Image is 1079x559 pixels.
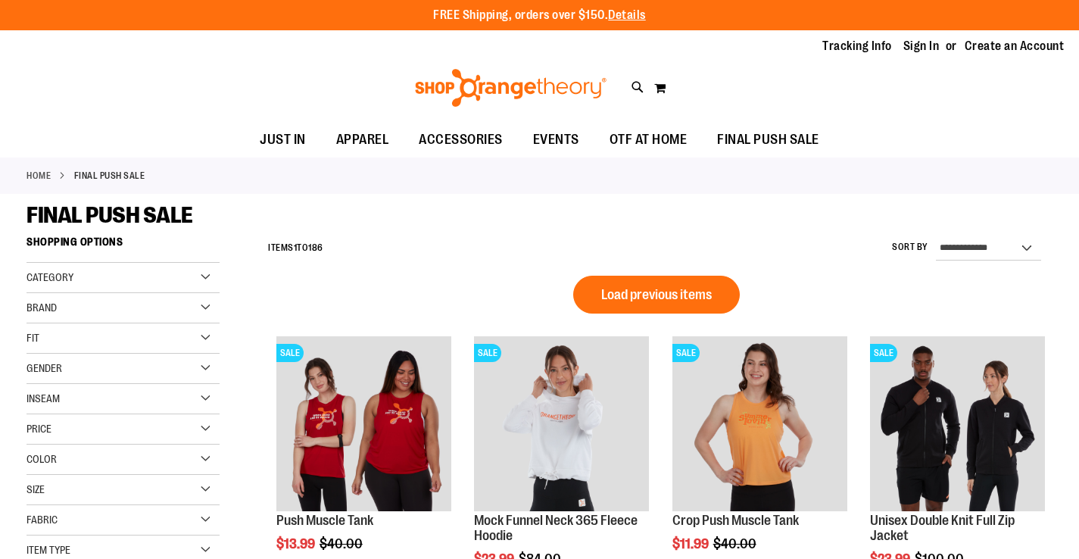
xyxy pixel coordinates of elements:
[27,423,51,435] span: Price
[276,344,304,362] span: SALE
[474,513,638,543] a: Mock Funnel Neck 365 Fleece Hoodie
[822,38,892,55] a: Tracking Info
[672,513,799,528] a: Crop Push Muscle Tank
[518,123,594,158] a: EVENTS
[294,242,298,253] span: 1
[245,123,321,158] a: JUST IN
[27,392,60,404] span: Inseam
[573,276,740,314] button: Load previous items
[870,336,1045,514] a: Product image for Unisex Double Knit Full Zip JacketSALE
[27,483,45,495] span: Size
[672,336,847,514] a: Product image for Crop Push Muscle TankSALE
[870,336,1045,511] img: Product image for Unisex Double Knit Full Zip Jacket
[276,536,317,551] span: $13.99
[433,7,646,24] p: FREE Shipping, orders over $150.
[713,536,759,551] span: $40.00
[610,123,688,157] span: OTF AT HOME
[601,287,712,302] span: Load previous items
[474,344,501,362] span: SALE
[702,123,834,157] a: FINAL PUSH SALE
[27,514,58,526] span: Fabric
[672,536,711,551] span: $11.99
[336,123,389,157] span: APPAREL
[533,123,579,157] span: EVENTS
[27,301,57,314] span: Brand
[27,169,51,183] a: Home
[276,513,373,528] a: Push Muscle Tank
[404,123,518,158] a: ACCESSORIES
[27,362,62,374] span: Gender
[413,69,609,107] img: Shop Orangetheory
[870,344,897,362] span: SALE
[74,169,145,183] strong: FINAL PUSH SALE
[965,38,1065,55] a: Create an Account
[308,242,323,253] span: 186
[672,336,847,511] img: Product image for Crop Push Muscle Tank
[870,513,1015,543] a: Unisex Double Knit Full Zip Jacket
[903,38,940,55] a: Sign In
[608,8,646,22] a: Details
[474,336,649,514] a: Product image for Mock Funnel Neck 365 Fleece HoodieSALE
[27,544,70,556] span: Item Type
[419,123,503,157] span: ACCESSORIES
[268,236,323,260] h2: Items to
[892,241,928,254] label: Sort By
[321,123,404,158] a: APPAREL
[594,123,703,158] a: OTF AT HOME
[672,344,700,362] span: SALE
[717,123,819,157] span: FINAL PUSH SALE
[27,332,39,344] span: Fit
[27,271,73,283] span: Category
[27,202,193,228] span: FINAL PUSH SALE
[320,536,365,551] span: $40.00
[276,336,451,511] img: Product image for Push Muscle Tank
[276,336,451,514] a: Product image for Push Muscle TankSALE
[260,123,306,157] span: JUST IN
[474,336,649,511] img: Product image for Mock Funnel Neck 365 Fleece Hoodie
[27,229,220,263] strong: Shopping Options
[27,453,57,465] span: Color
